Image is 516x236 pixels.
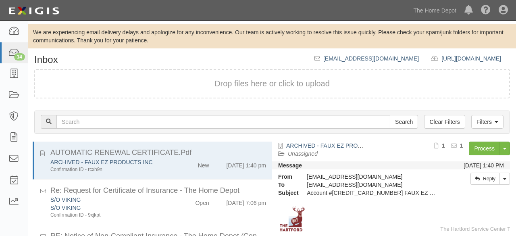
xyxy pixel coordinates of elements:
div: Confirmation ID - rcxh9n [50,166,171,173]
div: AUTOMATIC RENEWAL CERTIFICATE.Pdf [50,148,266,158]
div: [DATE] 7:06 pm [226,196,266,207]
div: [DATE] 1:40 PM [464,161,504,169]
div: party-tmphnn@sbainsurance.homedepot.com [301,181,444,189]
a: Filters [471,115,504,129]
strong: Message [278,162,302,169]
a: S/O VIKING [50,205,81,211]
div: [EMAIL_ADDRESS][DOMAIN_NAME] [301,173,444,181]
a: [EMAIL_ADDRESS][DOMAIN_NAME] [323,55,419,62]
i: Help Center - Complianz [481,6,491,15]
b: 1 [460,142,463,149]
img: The Hartford [278,205,306,233]
a: Unassigned [288,150,318,157]
div: Confirmation ID - 9xjkpt [50,212,171,219]
a: Reply [470,173,500,185]
div: Re: Request for Certificate of Insurance - The Home Depot [50,186,266,196]
h1: Inbox [34,54,58,65]
a: ARCHIVED - FAUX EZ PRODUCTS INC [286,142,389,149]
div: ARCHIVED - FAUX EZ PRODUCTS INC [50,158,171,166]
img: logo-5460c22ac91f19d4615b14bd174203de0afe785f0fc80cf4dbbc73dc1793850b.png [6,4,62,18]
a: [URL][DOMAIN_NAME] [441,55,510,62]
a: ARCHIVED - FAUX EZ PRODUCTS INC [50,159,153,165]
input: Search [56,115,390,129]
a: The Home Depot [409,2,460,19]
div: 14 [14,53,25,61]
input: Search [390,115,418,129]
div: New [198,158,209,169]
button: Drop files here or click to upload [214,78,330,90]
a: Clear Filters [424,115,465,129]
strong: Subject [272,189,301,197]
b: 1 [442,142,445,149]
div: Open [195,196,209,207]
a: Process [469,142,500,155]
div: We are experiencing email delivery delays and apologize for any inconvenience. Our team is active... [28,28,516,44]
div: Account #100000002219607 FAUX EZ PRODUCTS INC [301,189,444,197]
strong: To [272,181,301,189]
div: [DATE] 1:40 pm [226,158,266,169]
a: S/O VIKING [50,196,81,203]
strong: From [272,173,301,181]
